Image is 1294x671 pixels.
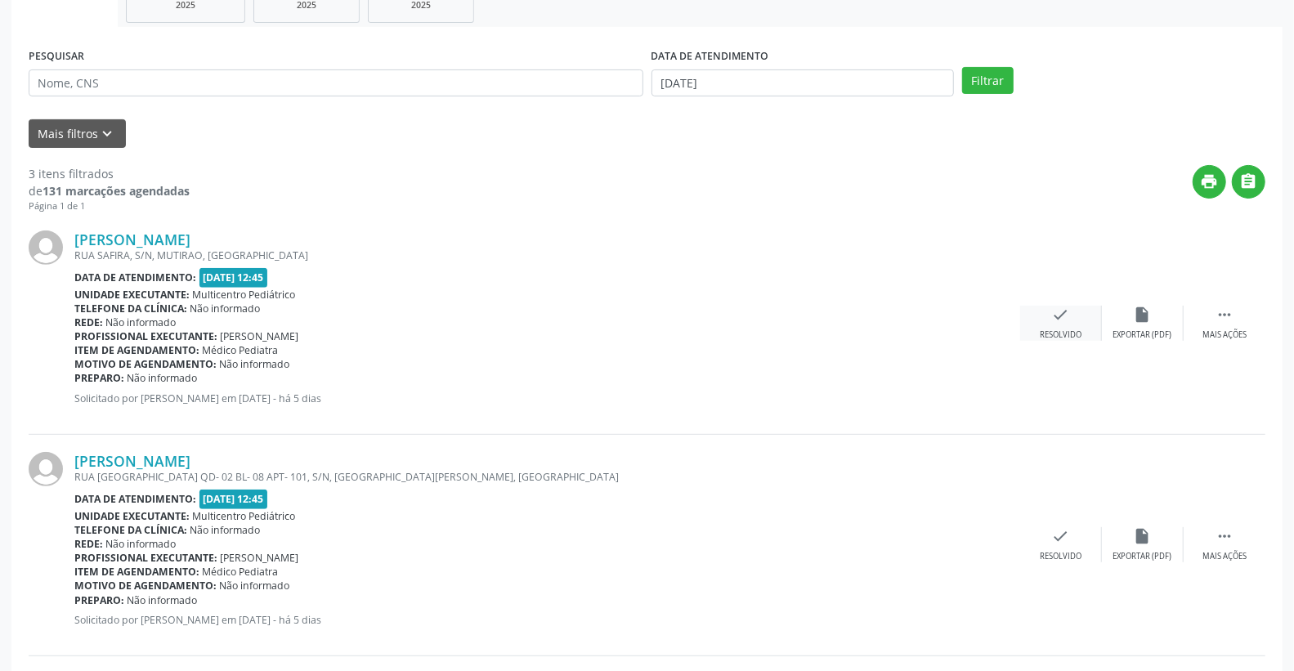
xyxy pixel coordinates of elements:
[74,537,103,551] b: Rede:
[962,67,1014,95] button: Filtrar
[74,230,190,248] a: [PERSON_NAME]
[74,302,187,315] b: Telefone da clínica:
[74,329,217,343] b: Profissional executante:
[220,579,290,593] span: Não informado
[29,69,643,97] input: Nome, CNS
[220,357,290,371] span: Não informado
[1052,306,1070,324] i: check
[74,248,1020,262] div: RUA SAFIRA, S/N, MUTIRAO, [GEOGRAPHIC_DATA]
[1134,306,1152,324] i: insert_drive_file
[74,509,190,523] b: Unidade executante:
[1193,165,1226,199] button: print
[199,490,268,508] span: [DATE] 12:45
[29,452,63,486] img: img
[74,565,199,579] b: Item de agendamento:
[74,288,190,302] b: Unidade executante:
[29,230,63,265] img: img
[74,371,124,385] b: Preparo:
[1216,527,1234,545] i: 
[74,613,1020,627] p: Solicitado por [PERSON_NAME] em [DATE] - há 5 dias
[1113,329,1172,341] div: Exportar (PDF)
[1040,551,1081,562] div: Resolvido
[1134,527,1152,545] i: insert_drive_file
[74,492,196,506] b: Data de atendimento:
[221,329,299,343] span: [PERSON_NAME]
[199,268,268,287] span: [DATE] 12:45
[203,343,279,357] span: Médico Pediatra
[74,343,199,357] b: Item de agendamento:
[74,470,1020,484] div: RUA [GEOGRAPHIC_DATA] QD- 02 BL- 08 APT- 101, S/N, [GEOGRAPHIC_DATA][PERSON_NAME], [GEOGRAPHIC_DATA]
[74,523,187,537] b: Telefone da clínica:
[29,199,190,213] div: Página 1 de 1
[74,357,217,371] b: Motivo de agendamento:
[29,182,190,199] div: de
[99,125,117,143] i: keyboard_arrow_down
[128,371,198,385] span: Não informado
[193,288,296,302] span: Multicentro Pediátrico
[1202,329,1247,341] div: Mais ações
[1201,172,1219,190] i: print
[29,165,190,182] div: 3 itens filtrados
[1240,172,1258,190] i: 
[190,302,261,315] span: Não informado
[74,271,196,284] b: Data de atendimento:
[74,593,124,607] b: Preparo:
[1216,306,1234,324] i: 
[74,551,217,565] b: Profissional executante:
[190,523,261,537] span: Não informado
[221,551,299,565] span: [PERSON_NAME]
[1040,329,1081,341] div: Resolvido
[1202,551,1247,562] div: Mais ações
[1113,551,1172,562] div: Exportar (PDF)
[29,119,126,148] button: Mais filtroskeyboard_arrow_down
[193,509,296,523] span: Multicentro Pediátrico
[74,391,1020,405] p: Solicitado por [PERSON_NAME] em [DATE] - há 5 dias
[651,44,769,69] label: DATA DE ATENDIMENTO
[74,579,217,593] b: Motivo de agendamento:
[203,565,279,579] span: Médico Pediatra
[74,452,190,470] a: [PERSON_NAME]
[1232,165,1265,199] button: 
[74,315,103,329] b: Rede:
[651,69,955,97] input: Selecione um intervalo
[1052,527,1070,545] i: check
[106,537,177,551] span: Não informado
[128,593,198,607] span: Não informado
[106,315,177,329] span: Não informado
[43,183,190,199] strong: 131 marcações agendadas
[29,44,84,69] label: PESQUISAR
